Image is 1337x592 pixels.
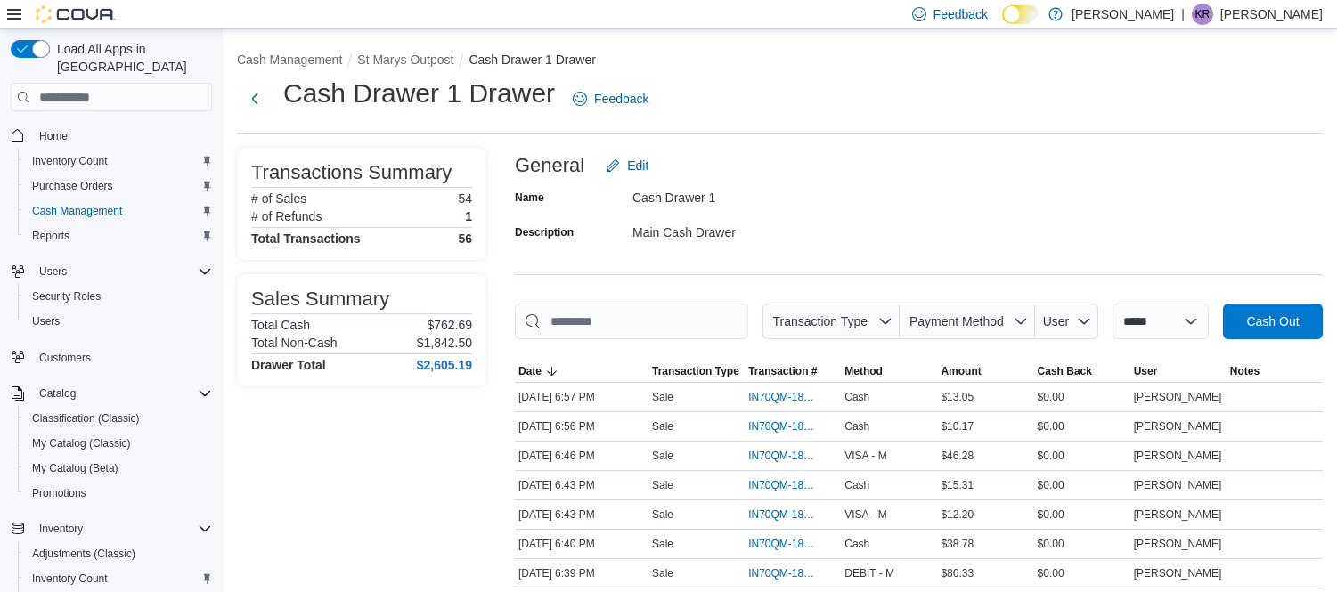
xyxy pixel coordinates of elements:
span: User [1134,364,1158,378]
span: Cash Back [1038,364,1092,378]
span: My Catalog (Beta) [32,461,118,475]
h3: Sales Summary [251,288,389,310]
h3: Transactions Summary [251,162,452,183]
span: Home [32,124,212,146]
button: Inventory Count [18,149,219,174]
button: Transaction # [745,361,841,382]
a: Inventory Count [25,568,115,589]
p: $762.69 [427,318,472,332]
span: [PERSON_NAME] [1134,419,1222,434]
span: KR [1195,4,1211,25]
button: Inventory [32,518,90,539]
span: Classification (Classic) [25,408,212,429]
button: Cash Out [1223,304,1323,339]
button: Promotions [18,481,219,506]
a: Reports [25,225,77,247]
button: Purchase Orders [18,174,219,199]
h6: # of Sales [251,191,306,206]
h4: Total Transactions [251,231,361,246]
h6: Total Non-Cash [251,336,338,350]
span: Edit [627,157,648,174]
div: [DATE] 6:40 PM [515,533,648,555]
span: Cash Management [25,200,212,222]
div: $0.00 [1034,504,1130,525]
button: IN70QM-1863983 [748,563,837,584]
button: Transaction Type [762,304,900,339]
span: [PERSON_NAME] [1134,537,1222,551]
span: Transaction # [748,364,817,378]
button: Notes [1227,361,1323,382]
p: Sale [652,390,673,404]
span: IN70QM-1863992 [748,507,819,522]
button: Catalog [4,381,219,406]
button: Date [515,361,648,382]
h4: Drawer Total [251,358,326,372]
a: Classification (Classic) [25,408,147,429]
span: IN70QM-1863993 [748,478,819,492]
button: Inventory [4,516,219,541]
div: Cash Drawer 1 [632,183,871,205]
span: Feedback [594,90,648,108]
p: [PERSON_NAME] [1220,4,1323,25]
span: Users [25,311,212,332]
span: Catalog [32,383,212,404]
div: Main Cash Drawer [632,218,871,239]
span: Inventory [39,522,83,536]
span: Classification (Classic) [32,411,140,426]
p: Sale [652,507,673,522]
span: IN70QM-1863983 [748,566,819,580]
span: $13.05 [941,390,974,404]
button: Amount [937,361,1033,382]
span: Promotions [32,486,86,500]
button: Users [4,259,219,284]
button: Inventory Count [18,566,219,591]
button: Home [4,122,219,148]
h4: 56 [458,231,472,246]
span: Purchase Orders [32,179,113,193]
p: Sale [652,537,673,551]
span: VISA - M [844,507,886,522]
span: Inventory Count [25,150,212,172]
button: Next [237,81,273,117]
span: $46.28 [941,449,974,463]
span: Customers [39,351,91,365]
button: User [1035,304,1098,339]
span: [PERSON_NAME] [1134,478,1222,492]
span: $15.31 [941,478,974,492]
a: Adjustments (Classic) [25,543,143,564]
div: $0.00 [1034,533,1130,555]
div: $0.00 [1034,474,1130,496]
span: My Catalog (Classic) [25,433,212,454]
button: Cash Management [18,199,219,223]
span: Users [39,264,67,279]
a: Inventory Count [25,150,115,172]
button: Payment Method [900,304,1035,339]
p: Sale [652,419,673,434]
button: Users [18,309,219,334]
p: Sale [652,449,673,463]
span: $86.33 [941,566,974,580]
span: Cash [844,419,869,434]
span: Cash [844,390,869,404]
button: Cash Drawer 1 Drawer [469,53,595,67]
button: St Marys Outpost [357,53,453,67]
button: IN70QM-1863997 [748,445,837,466]
h4: $2,605.19 [417,358,472,372]
span: Customers [32,346,212,369]
button: Adjustments (Classic) [18,541,219,566]
span: IN70QM-1863987 [748,537,819,551]
a: Customers [32,347,98,369]
span: Purchase Orders [25,175,212,197]
p: 1 [465,209,472,223]
span: Catalog [39,386,76,401]
span: IN70QM-1864017 [748,419,819,434]
div: [DATE] 6:43 PM [515,474,648,496]
h6: # of Refunds [251,209,322,223]
div: [DATE] 6:39 PM [515,563,648,584]
a: Security Roles [25,286,108,307]
button: Edit [599,148,656,183]
span: Promotions [25,483,212,504]
p: [PERSON_NAME] [1072,4,1174,25]
p: $1,842.50 [417,336,472,350]
span: VISA - M [844,449,886,463]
